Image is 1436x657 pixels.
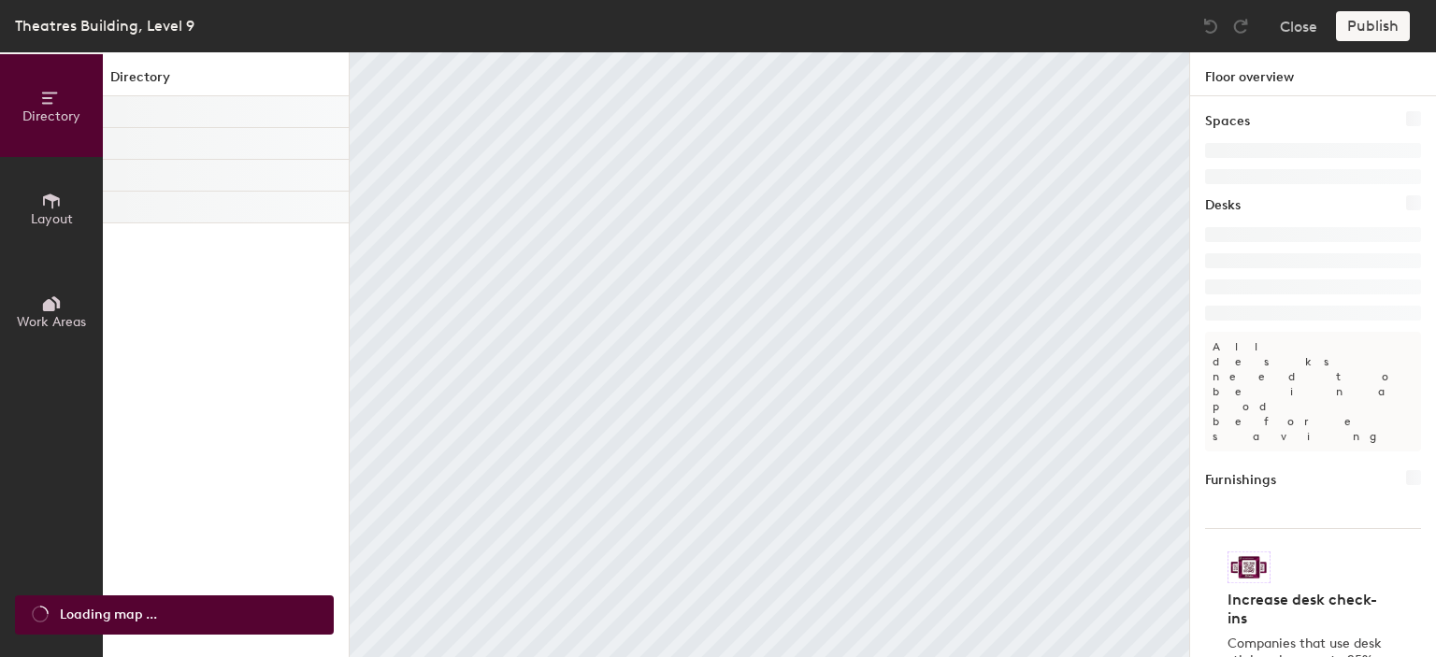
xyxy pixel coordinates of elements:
h1: Spaces [1205,111,1250,132]
img: Undo [1201,17,1220,36]
span: Layout [31,211,73,227]
h1: Directory [103,67,349,96]
h1: Floor overview [1190,52,1436,96]
h1: Furnishings [1205,470,1276,491]
canvas: Map [350,52,1189,657]
span: Loading map ... [60,605,157,625]
span: Work Areas [17,314,86,330]
span: Directory [22,108,80,124]
img: Redo [1231,17,1250,36]
button: Close [1280,11,1317,41]
div: Theatres Building, Level 9 [15,14,194,37]
p: All desks need to be in a pod before saving [1205,332,1421,451]
img: Sticker logo [1228,551,1271,583]
h4: Increase desk check-ins [1228,591,1387,628]
h1: Desks [1205,195,1241,216]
